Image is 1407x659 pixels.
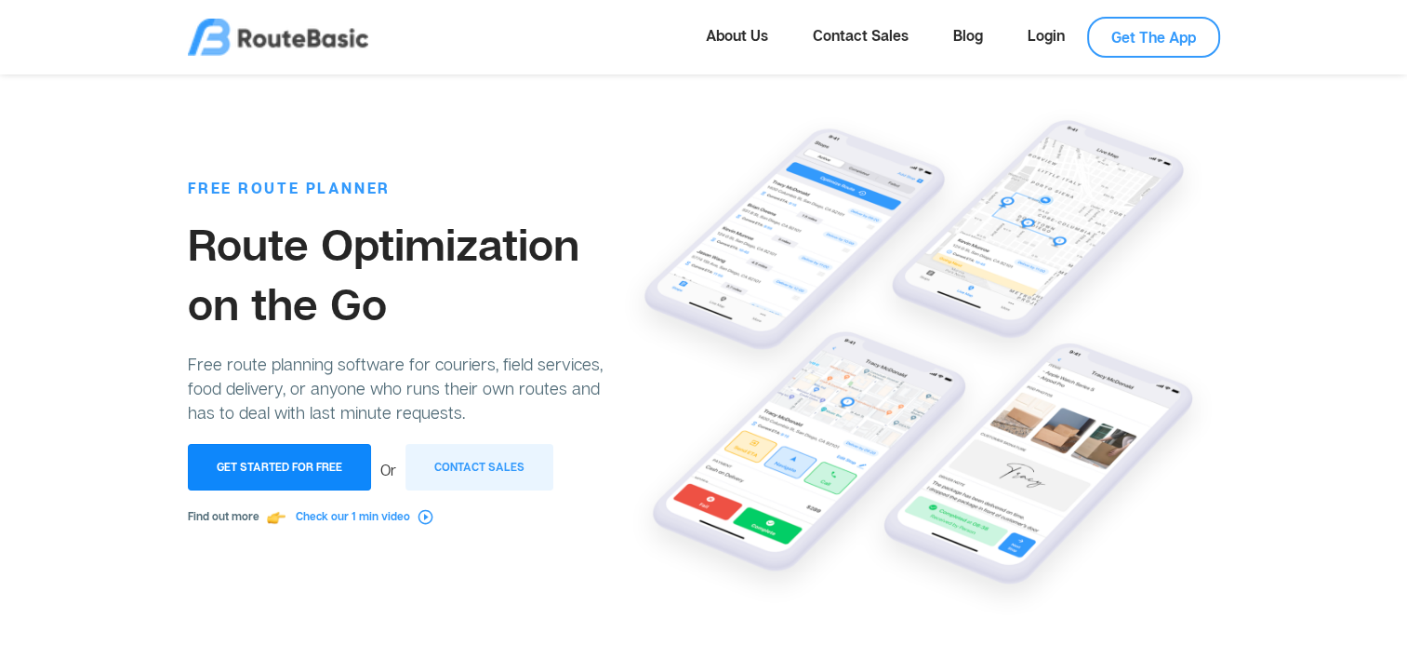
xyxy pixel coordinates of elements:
[188,177,618,199] p: FREE ROUTE PLANNER
[1087,17,1220,58] a: Get The App
[418,509,433,525] img: play.svg
[405,461,553,479] a: Contact Sales
[188,444,371,491] button: Get Started for Free
[684,17,790,54] a: About Us
[267,508,285,527] img: pointTo.svg
[371,461,405,479] span: Or
[790,17,931,54] a: Contact Sales
[405,444,553,491] button: Contact Sales
[296,509,433,523] a: Check our 1 min video
[188,504,618,529] p: Find out more
[617,102,1219,622] img: intro.png
[188,214,618,333] h1: Route Optimization on the Go
[931,17,1005,54] a: Blog
[188,19,368,56] img: logo.png
[188,461,371,479] a: Get Started for Free
[1005,17,1087,54] a: Login
[188,352,618,424] p: Free route planning software for couriers, field services, food delivery, or anyone who runs thei...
